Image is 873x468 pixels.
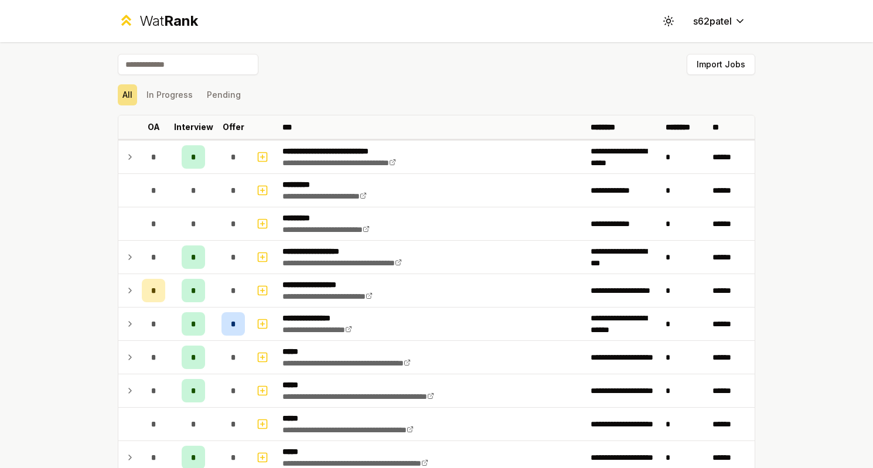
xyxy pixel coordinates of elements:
[174,121,213,133] p: Interview
[118,12,198,30] a: WatRank
[164,12,198,29] span: Rank
[139,12,198,30] div: Wat
[118,84,137,105] button: All
[202,84,245,105] button: Pending
[148,121,160,133] p: OA
[687,54,755,75] button: Import Jobs
[693,14,732,28] span: s62patel
[223,121,244,133] p: Offer
[684,11,755,32] button: s62patel
[142,84,197,105] button: In Progress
